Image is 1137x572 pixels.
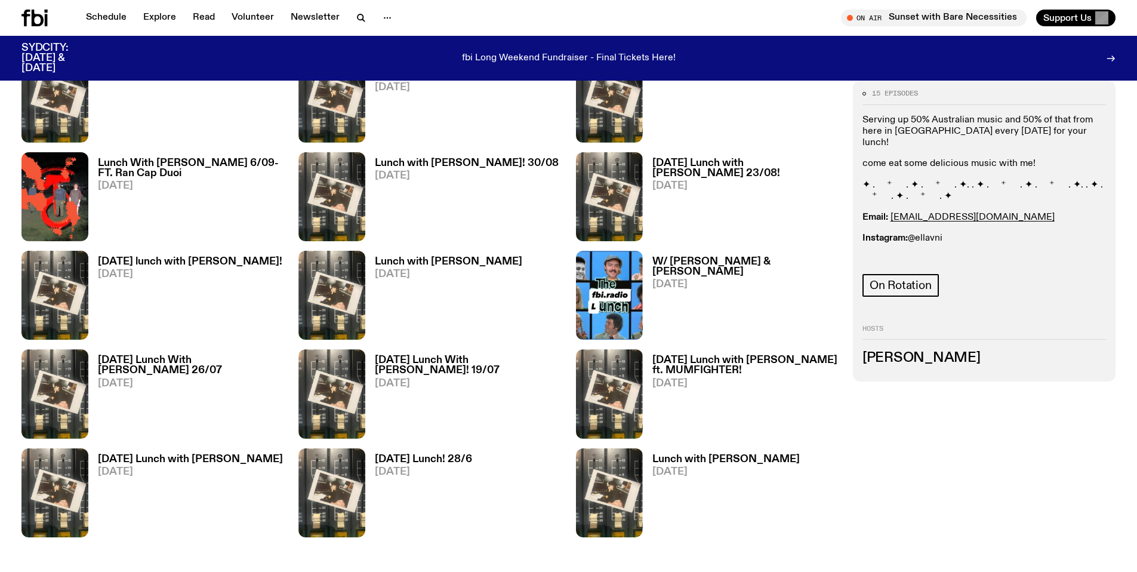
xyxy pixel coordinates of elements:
[98,379,284,389] span: [DATE]
[375,454,472,465] h3: [DATE] Lunch! 28/6
[284,10,347,26] a: Newsletter
[88,59,245,142] a: Lunch with [PERSON_NAME][DATE]
[872,90,918,97] span: 15 episodes
[862,115,1106,149] p: Serving up 50% Australian music and 50% of that from here in [GEOGRAPHIC_DATA] every [DATE] for y...
[652,355,839,376] h3: [DATE] Lunch with [PERSON_NAME] ft. MUMFIGHTER!
[643,454,800,537] a: Lunch with [PERSON_NAME][DATE]
[862,254,1106,265] p: 0435 123 945
[576,349,643,438] img: A polaroid of Ella Avni in the studio on top of the mixer which is also located in the studio.
[462,53,676,64] p: fbi Long Weekend Fundraiser - Final Tickets Here!
[652,181,839,191] span: [DATE]
[136,10,183,26] a: Explore
[643,257,839,340] a: W/ [PERSON_NAME] & [PERSON_NAME][DATE]
[375,171,559,181] span: [DATE]
[21,349,88,438] img: A polaroid of Ella Avni in the studio on top of the mixer which is also located in the studio.
[862,352,1106,365] h3: [PERSON_NAME]
[88,257,282,340] a: [DATE] lunch with [PERSON_NAME]![DATE]
[652,279,839,290] span: [DATE]
[88,454,283,537] a: [DATE] Lunch with [PERSON_NAME][DATE]
[98,454,283,465] h3: [DATE] Lunch with [PERSON_NAME]
[870,279,932,292] span: On Rotation
[186,10,222,26] a: Read
[375,379,561,389] span: [DATE]
[298,152,365,241] img: A polaroid of Ella Avni in the studio on top of the mixer which is also located in the studio.
[652,379,839,389] span: [DATE]
[1043,13,1092,23] span: Support Us
[652,158,839,179] h3: [DATE] Lunch with [PERSON_NAME] 23/08!
[375,257,522,267] h3: Lunch with [PERSON_NAME]
[98,257,282,267] h3: [DATE] lunch with [PERSON_NAME]!
[862,233,908,243] strong: Instagram:
[298,251,365,340] img: A polaroid of Ella Avni in the studio on top of the mixer which is also located in the studio.
[643,59,831,142] a: Lunch with [PERSON_NAME] 13/09[DATE]
[862,158,1106,170] p: come eat some delicious music with me!
[862,254,893,264] strong: Text in:
[862,274,939,297] a: On Rotation
[98,181,284,191] span: [DATE]
[21,448,88,537] img: A polaroid of Ella Avni in the studio on top of the mixer which is also located in the studio.
[224,10,281,26] a: Volunteer
[652,467,800,477] span: [DATE]
[88,355,284,438] a: [DATE] Lunch With [PERSON_NAME] 26/07[DATE]
[862,233,1106,244] p: @ellavni
[365,59,561,142] a: [DATE] Lunch with [PERSON_NAME] ft. Sonic Reducer![DATE]
[576,152,643,241] img: A polaroid of Ella Avni in the studio on top of the mixer which is also located in the studio.
[298,448,365,537] img: A polaroid of Ella Avni in the studio on top of the mixer which is also located in the studio.
[375,467,472,477] span: [DATE]
[365,355,561,438] a: [DATE] Lunch With [PERSON_NAME]! 19/07[DATE]
[862,325,1106,340] h2: Hosts
[21,43,98,73] h3: SYDCITY: [DATE] & [DATE]
[375,355,561,376] h3: [DATE] Lunch With [PERSON_NAME]! 19/07
[298,349,365,438] img: A polaroid of Ella Avni in the studio on top of the mixer which is also located in the studio.
[375,269,522,279] span: [DATE]
[576,53,643,142] img: A polaroid of Ella Avni in the studio on top of the mixer which is also located in the studio.
[98,158,284,179] h3: Lunch With [PERSON_NAME] 6/09- FT. Ran Cap Duoi
[652,454,800,465] h3: Lunch with [PERSON_NAME]
[643,158,839,241] a: [DATE] Lunch with [PERSON_NAME] 23/08![DATE]
[643,355,839,438] a: [DATE] Lunch with [PERSON_NAME] ft. MUMFIGHTER![DATE]
[862,179,1106,202] p: ✦ . ⁺ . ✦ . ⁺ . ✦. . ✦ . ⁺ . ✦ . ⁺ . ✦. . ✦ . ⁺ . ✦ . ⁺ . ✦
[891,213,1055,222] a: [EMAIL_ADDRESS][DOMAIN_NAME]
[21,251,88,340] img: A polaroid of Ella Avni in the studio on top of the mixer which is also located in the studio.
[375,82,561,93] span: [DATE]
[365,158,559,241] a: Lunch with [PERSON_NAME]! 30/08[DATE]
[21,53,88,142] img: A polaroid of Ella Avni in the studio on top of the mixer which is also located in the studio.
[298,53,365,142] img: A polaroid of Ella Avni in the studio on top of the mixer which is also located in the studio.
[652,257,839,277] h3: W/ [PERSON_NAME] & [PERSON_NAME]
[576,448,643,537] img: A polaroid of Ella Avni in the studio on top of the mixer which is also located in the studio.
[79,10,134,26] a: Schedule
[98,355,284,376] h3: [DATE] Lunch With [PERSON_NAME] 26/07
[365,257,522,340] a: Lunch with [PERSON_NAME][DATE]
[365,454,472,537] a: [DATE] Lunch! 28/6[DATE]
[98,269,282,279] span: [DATE]
[1036,10,1116,26] button: Support Us
[375,158,559,168] h3: Lunch with [PERSON_NAME]! 30/08
[88,158,284,241] a: Lunch With [PERSON_NAME] 6/09- FT. Ran Cap Duoi[DATE]
[862,213,888,222] strong: Email:
[841,10,1027,26] button: On AirSunset with Bare Necessities
[98,467,283,477] span: [DATE]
